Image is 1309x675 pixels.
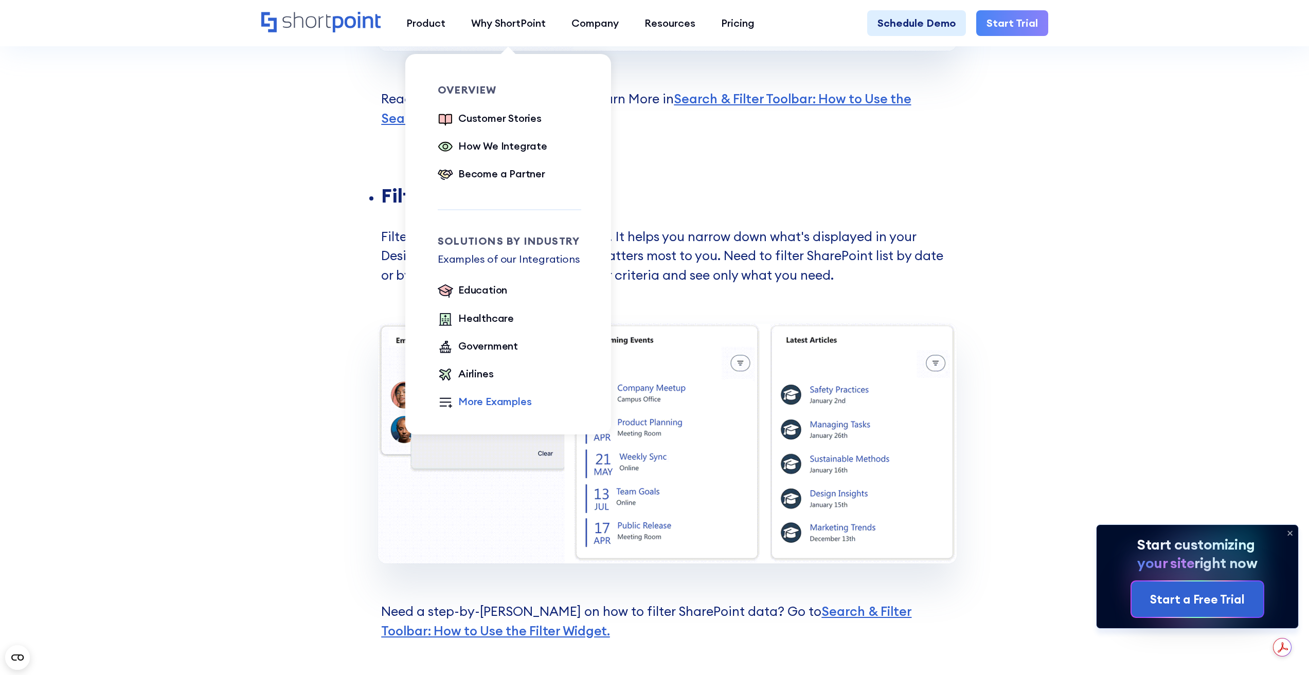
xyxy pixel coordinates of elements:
a: Education [438,282,507,300]
strong: Filter [381,183,431,208]
div: More Examples [458,394,531,409]
div: Start a Free Trial [1150,591,1245,608]
a: How We Integrate [438,138,547,156]
div: Airlines [458,366,493,381]
div: Pricing [721,15,755,31]
a: Search & Filter Toolbar: How to Use the Filter Widget.‍ [381,603,911,639]
a: Customer Stories [438,111,542,128]
div: How We Integrate [458,138,547,154]
div: Solutions by Industry [438,236,581,246]
div: Healthcare [458,311,514,326]
a: Resources [632,10,708,36]
a: Why ShortPoint [458,10,559,36]
a: Pricing [708,10,767,36]
li: Filter is your personal content curator! It helps you narrow down what's displayed in your Design... [381,186,944,324]
div: Become a Partner [458,166,545,181]
div: Government [458,338,518,354]
a: Schedule Demo [867,10,966,36]
a: Company [559,10,632,36]
a: Healthcare [438,311,514,328]
p: Examples of our Integrations [438,251,581,267]
button: Open CMP widget [5,645,30,670]
p: Ready to search a SharePoint list? Learn More in [365,51,944,186]
div: Resources [644,15,695,31]
a: More Examples [438,394,531,411]
div: Company [571,15,619,31]
div: Why ShortPoint [471,15,546,31]
iframe: Chat Widget [1258,626,1309,675]
a: Home [261,12,381,34]
a: Search & Filter Toolbar: How to Use the Search Widget.‍ [381,90,911,126]
a: Become a Partner [438,166,545,184]
a: Start a Free Trial [1132,581,1263,617]
img: Filter SharePoint data [378,323,957,563]
a: Government [438,338,518,356]
div: Product [406,15,445,31]
div: Education [458,282,507,298]
div: Overview [438,85,581,95]
div: Customer Stories [458,111,542,126]
a: Start Trial [976,10,1048,36]
a: Product [393,10,458,36]
a: Airlines [438,366,493,384]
